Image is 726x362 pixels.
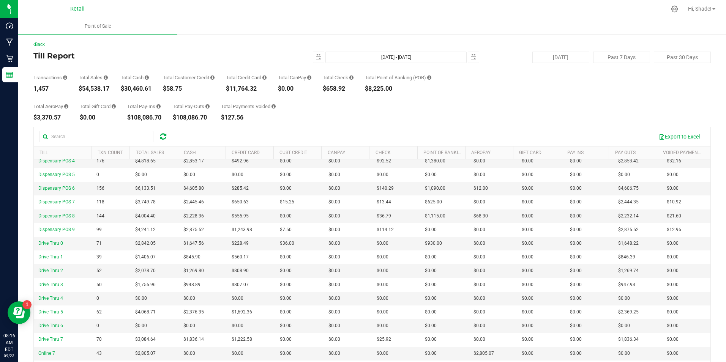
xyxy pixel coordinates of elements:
[667,336,679,343] span: $0.00
[328,157,340,165] span: $0.00
[135,267,156,274] span: $2,078.70
[570,212,582,220] span: $0.00
[33,52,259,60] h4: Till Report
[280,240,294,247] span: $36.00
[39,150,48,155] a: Till
[473,308,485,316] span: $0.00
[280,171,292,178] span: $0.00
[135,198,156,206] span: $3,749.78
[473,336,485,343] span: $0.00
[618,157,639,165] span: $2,853.42
[278,75,311,80] div: Total CanPay
[667,267,679,274] span: $0.00
[280,198,294,206] span: $15.25
[618,240,639,247] span: $1,648.22
[280,322,292,329] span: $0.00
[96,295,99,302] span: 0
[522,322,533,329] span: $0.00
[522,350,533,357] span: $0.00
[328,295,340,302] span: $0.00
[183,281,200,288] span: $948.89
[280,267,292,274] span: $0.00
[183,350,195,357] span: $0.00
[618,171,630,178] span: $0.00
[135,253,156,261] span: $1,406.07
[377,350,388,357] span: $0.00
[654,52,711,63] button: Past 30 Days
[688,6,712,12] span: Hi, Shade!
[18,18,177,34] a: Point of Sale
[156,104,161,109] i: Sum of all cash pay-ins added to tills within the date range.
[98,150,123,155] a: TXN Count
[313,52,324,63] span: select
[280,253,292,261] span: $0.00
[96,226,102,233] span: 99
[38,337,63,342] span: Drive Thru 7
[615,150,636,155] a: Pay Outs
[618,267,639,274] span: $1,269.74
[425,157,445,165] span: $1,380.00
[96,336,102,343] span: 70
[667,185,679,192] span: $0.00
[473,198,485,206] span: $0.00
[38,309,63,315] span: Drive Thru 5
[135,226,156,233] span: $4,241.12
[425,212,445,220] span: $1,115.00
[522,171,533,178] span: $0.00
[232,281,249,288] span: $807.07
[232,150,260,155] a: Credit Card
[570,185,582,192] span: $0.00
[570,171,582,178] span: $0.00
[618,281,635,288] span: $947.93
[96,267,102,274] span: 52
[33,75,67,80] div: Transactions
[183,336,204,343] span: $1,836.14
[667,240,679,247] span: $0.00
[136,150,164,155] a: Total Sales
[618,226,639,233] span: $2,875.52
[427,75,431,80] i: Sum of the successful, non-voided point-of-banking payment transaction amounts, both via payment ...
[6,71,13,79] inline-svg: Reports
[183,198,204,206] span: $2,445.46
[519,150,541,155] a: Gift Card
[33,42,45,47] a: Back
[183,267,204,274] span: $1,269.80
[618,212,639,220] span: $2,232.14
[377,198,391,206] span: $13.44
[135,336,156,343] span: $3,084.64
[377,295,388,302] span: $0.00
[618,350,630,357] span: $0.00
[280,295,292,302] span: $0.00
[221,104,276,109] div: Total Payments Voided
[79,86,109,92] div: $54,538.17
[280,212,292,220] span: $0.00
[328,281,340,288] span: $0.00
[121,75,152,80] div: Total Cash
[667,157,681,165] span: $32.16
[377,240,388,247] span: $0.00
[618,198,639,206] span: $2,444.35
[96,253,102,261] span: 39
[33,86,67,92] div: 1,457
[135,157,156,165] span: $4,818.65
[278,86,311,92] div: $0.00
[570,226,582,233] span: $0.00
[377,185,394,192] span: $140.29
[22,300,32,309] iframe: Resource center unread badge
[425,171,437,178] span: $0.00
[473,212,488,220] span: $68.30
[280,281,292,288] span: $0.00
[473,157,485,165] span: $0.00
[328,322,340,329] span: $0.00
[38,186,75,191] span: Dispensary POS 6
[377,171,388,178] span: $0.00
[232,267,249,274] span: $808.90
[74,23,122,30] span: Point of Sale
[183,295,195,302] span: $0.00
[232,295,243,302] span: $0.00
[522,253,533,261] span: $0.00
[425,308,437,316] span: $0.00
[183,171,195,178] span: $0.00
[96,198,104,206] span: 118
[135,212,156,220] span: $4,004.40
